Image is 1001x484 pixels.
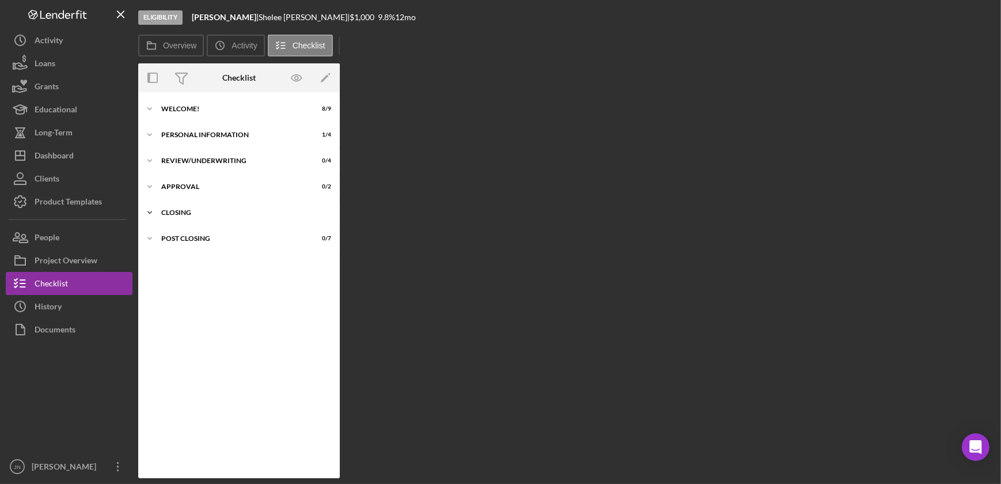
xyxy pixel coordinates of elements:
div: Approval [161,183,302,190]
div: Open Intercom Messenger [962,433,989,461]
div: Clients [35,167,59,193]
div: 0 / 7 [310,235,331,242]
div: Grants [35,75,59,101]
label: Checklist [293,41,325,50]
button: Checklist [268,35,333,56]
div: Long-Term [35,121,73,147]
div: 0 / 2 [310,183,331,190]
div: Loans [35,52,55,78]
div: Welcome! [161,105,302,112]
label: Overview [163,41,196,50]
button: Product Templates [6,190,132,213]
div: Checklist [222,73,256,82]
div: Educational [35,98,77,124]
button: JN[PERSON_NAME] [6,455,132,478]
div: 0 / 4 [310,157,331,164]
div: Post Closing [161,235,302,242]
div: 9.8 % [378,13,395,22]
div: Personal Information [161,131,302,138]
button: Dashboard [6,144,132,167]
button: Documents [6,318,132,341]
div: Dashboard [35,144,74,170]
div: Checklist [35,272,68,298]
div: Closing [161,209,325,216]
button: Project Overview [6,249,132,272]
b: [PERSON_NAME] [192,12,256,22]
div: Project Overview [35,249,97,275]
button: Activity [207,35,264,56]
div: | [192,13,259,22]
div: 8 / 9 [310,105,331,112]
button: Loans [6,52,132,75]
button: Grants [6,75,132,98]
label: Activity [232,41,257,50]
div: Documents [35,318,75,344]
button: Checklist [6,272,132,295]
div: 1 / 4 [310,131,331,138]
div: Product Templates [35,190,102,216]
span: $1,000 [350,12,374,22]
div: People [35,226,59,252]
button: Overview [138,35,204,56]
button: Long-Term [6,121,132,144]
button: History [6,295,132,318]
div: Eligibility [138,10,183,25]
button: People [6,226,132,249]
div: Activity [35,29,63,55]
div: Shelee [PERSON_NAME] | [259,13,350,22]
button: Clients [6,167,132,190]
button: Activity [6,29,132,52]
div: History [35,295,62,321]
div: [PERSON_NAME] [29,455,104,481]
text: JN [14,464,21,470]
div: 12 mo [395,13,416,22]
button: Educational [6,98,132,121]
div: Review/Underwriting [161,157,302,164]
